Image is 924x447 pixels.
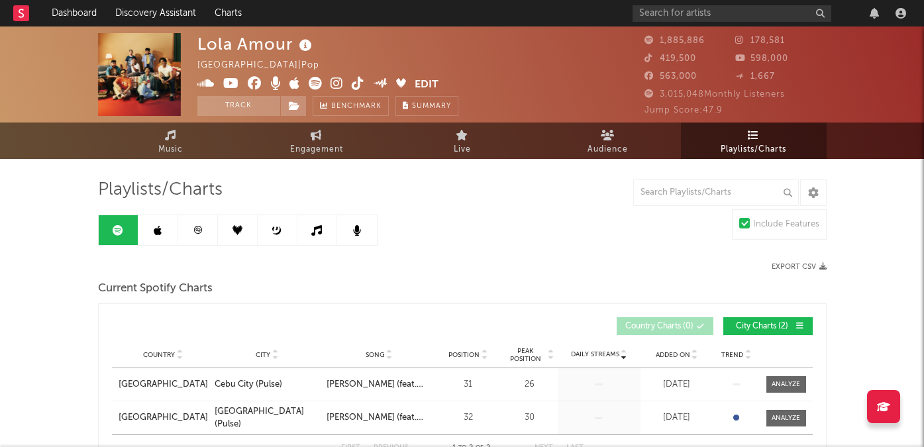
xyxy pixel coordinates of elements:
[735,54,788,63] span: 598,000
[505,411,554,424] div: 30
[395,96,458,116] button: Summary
[681,123,827,159] a: Playlists/Charts
[617,317,713,335] button: Country Charts(0)
[197,33,315,55] div: Lola Amour
[772,263,827,271] button: Export CSV
[735,36,785,45] span: 178,581
[732,323,793,330] span: City Charts ( 2 )
[412,103,451,110] span: Summary
[721,142,786,158] span: Playlists/Charts
[244,123,389,159] a: Engagement
[633,179,799,206] input: Search Playlists/Charts
[644,411,710,424] div: [DATE]
[438,411,498,424] div: 32
[753,217,819,232] div: Include Features
[215,378,320,391] a: Cebu City (Pulse)
[723,317,813,335] button: City Charts(2)
[625,323,693,330] span: Country Charts ( 0 )
[256,351,270,359] span: City
[571,350,619,360] span: Daily Streams
[644,378,710,391] div: [DATE]
[644,90,785,99] span: 3,015,048 Monthly Listeners
[366,351,385,359] span: Song
[98,182,223,198] span: Playlists/Charts
[158,142,183,158] span: Music
[197,58,334,74] div: [GEOGRAPHIC_DATA] | Pop
[215,405,320,431] a: [GEOGRAPHIC_DATA] (Pulse)
[197,96,280,116] button: Track
[535,123,681,159] a: Audience
[735,72,775,81] span: 1,667
[98,281,213,297] span: Current Spotify Charts
[505,347,546,363] span: Peak Position
[98,123,244,159] a: Music
[505,378,554,391] div: 26
[215,378,282,391] div: Cebu City (Pulse)
[438,378,498,391] div: 31
[644,106,723,115] span: Jump Score: 47.9
[119,411,208,424] a: [GEOGRAPHIC_DATA]
[454,142,471,158] span: Live
[313,96,389,116] a: Benchmark
[644,36,705,45] span: 1,885,886
[143,351,175,359] span: Country
[644,72,697,81] span: 563,000
[588,142,628,158] span: Audience
[119,378,208,391] a: [GEOGRAPHIC_DATA]
[448,351,480,359] span: Position
[389,123,535,159] a: Live
[644,54,696,63] span: 419,500
[721,351,743,359] span: Trend
[656,351,690,359] span: Added On
[327,411,432,424] a: [PERSON_NAME] (feat. [PERSON_NAME] & Naara) - Live at the [GEOGRAPHIC_DATA], 2022
[331,99,382,115] span: Benchmark
[633,5,831,22] input: Search for artists
[290,142,343,158] span: Engagement
[327,378,432,391] a: [PERSON_NAME] (feat. [PERSON_NAME] & Naara) - Live at the [GEOGRAPHIC_DATA], 2022
[415,77,438,93] button: Edit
